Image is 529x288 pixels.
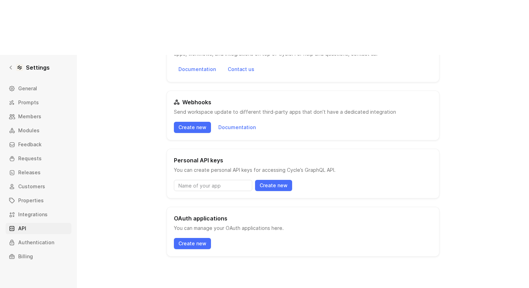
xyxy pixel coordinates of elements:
[18,224,26,233] span: API
[6,181,71,192] a: Customers
[174,122,211,133] button: Create new
[18,84,37,93] span: General
[18,182,45,191] span: Customers
[6,153,71,164] a: Requests
[6,195,71,206] a: Properties
[18,98,39,107] span: Prompts
[18,154,42,163] span: Requests
[6,111,71,122] a: Members
[174,166,336,174] p: You can create personal API keys for accessing Cycle’s GraphQL API.
[260,181,288,190] span: Create new
[18,238,54,247] span: Authentication
[174,224,284,232] p: You can manage your OAuth applications here.
[174,98,211,106] h2: Webhooks
[18,126,40,135] span: Modules
[6,139,71,150] a: Feedback
[174,156,223,164] h2: Personal API keys
[223,64,259,75] button: Contact us
[214,122,260,133] a: Documentation
[18,168,41,177] span: Releases
[174,108,396,116] p: Send workspace update to different third-party apps that don’t have a dedicated integration
[6,83,71,94] a: General
[18,252,33,261] span: Billing
[6,223,71,234] a: API
[18,210,48,219] span: Integrations
[6,237,71,248] a: Authentication
[6,167,71,178] a: Releases
[178,239,206,248] span: Create new
[178,123,206,132] span: Create new
[18,140,42,149] span: Feedback
[174,214,227,223] h2: OAuth applications
[174,180,252,191] input: Name of your app
[255,180,292,191] button: Create new
[6,125,71,136] a: Modules
[18,112,41,121] span: Members
[6,97,71,108] a: Prompts
[228,65,254,73] span: Contact us
[174,64,220,75] a: Documentation
[26,63,50,72] h1: Settings
[6,251,71,262] a: Billing
[6,61,52,75] a: Settings
[174,238,211,249] button: Create new
[6,209,71,220] a: Integrations
[18,196,44,205] span: Properties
